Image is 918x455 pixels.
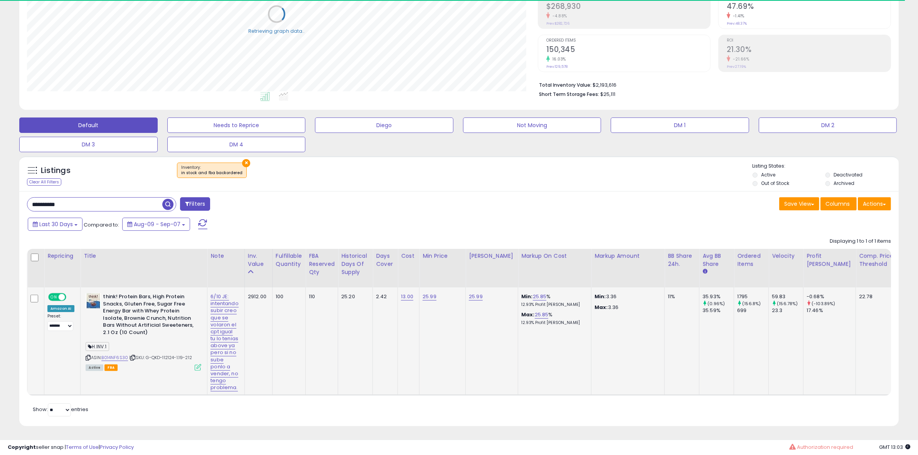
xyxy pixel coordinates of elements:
[535,311,549,319] a: 25.85
[546,39,710,43] span: Ordered Items
[242,159,250,167] button: ×
[730,56,750,62] small: -21.66%
[753,163,899,170] p: Listing States:
[727,64,746,69] small: Prev: 27.19%
[820,197,857,210] button: Columns
[469,293,483,301] a: 25.99
[521,293,533,300] b: Min:
[248,252,269,268] div: Inv. value
[727,2,891,12] h2: 47.69%
[737,293,768,300] div: 1795
[727,39,891,43] span: ROI
[702,307,734,314] div: 35.59%
[521,311,535,318] b: Max:
[546,45,710,55] h2: 150,345
[518,249,591,287] th: The percentage added to the cost of goods (COGS) that forms the calculator for Min & Max prices.
[879,443,910,451] span: 2025-10-8 13:03 GMT
[779,197,819,210] button: Save View
[521,302,585,307] p: 12.93% Profit [PERSON_NAME]
[463,118,601,133] button: Not Moving
[167,118,306,133] button: Needs to Reprice
[807,293,856,300] div: -0.68%
[49,294,59,301] span: ON
[730,13,745,19] small: -1.41%
[8,443,36,451] strong: Copyright
[276,293,300,300] div: 100
[180,197,210,211] button: Filters
[550,13,567,19] small: -4.88%
[777,301,798,307] small: (156.78%)
[129,354,192,361] span: | SKU: G-QKD-112124-1.19-212
[376,293,392,300] div: 2.42
[702,293,734,300] div: 35.93%
[550,56,566,62] small: 16.03%
[668,252,696,268] div: BB Share 24h.
[595,252,661,260] div: Markup Amount
[702,268,707,275] small: Avg BB Share.
[309,293,332,300] div: 110
[423,252,462,260] div: Min Price
[315,118,453,133] button: Diego
[812,301,835,307] small: (-103.89%)
[797,443,853,451] span: Authorization required
[830,238,891,245] div: Displaying 1 to 1 of 1 items
[423,293,436,301] a: 25.99
[401,293,413,301] a: 13.00
[65,294,77,301] span: OFF
[100,443,134,451] a: Privacy Policy
[772,307,803,314] div: 23.3
[727,21,747,26] small: Prev: 48.37%
[859,293,896,300] div: 22.78
[772,252,800,260] div: Velocity
[401,252,416,260] div: Cost
[248,27,305,34] div: Retrieving graph data..
[521,311,585,326] div: %
[521,252,588,260] div: Markup on Cost
[8,444,134,451] div: seller snap | |
[41,165,71,176] h5: Listings
[761,171,775,178] label: Active
[276,252,302,268] div: Fulfillable Quantity
[702,252,731,268] div: Avg BB Share
[761,180,789,186] label: Out of Stock
[33,406,88,413] span: Show: entries
[86,342,109,351] span: H.INV.1
[341,293,367,300] div: 25.20
[600,91,615,98] span: $25,111
[668,293,693,300] div: 11%
[807,307,856,314] div: 17.46%
[772,293,803,300] div: 59.83
[309,252,335,276] div: FBA Reserved Qty
[759,118,897,133] button: DM 2
[181,165,243,176] span: Inventory :
[825,200,850,208] span: Columns
[167,137,306,152] button: DM 4
[86,364,103,371] span: All listings currently available for purchase on Amazon
[727,45,891,55] h2: 21.30%
[101,354,128,361] a: B014NF6S30
[122,218,190,231] button: Aug-09 - Sep-07
[546,2,710,12] h2: $268,930
[211,252,241,260] div: Note
[707,301,725,307] small: (0.96%)
[28,218,83,231] button: Last 30 Days
[47,314,74,331] div: Preset:
[27,178,61,186] div: Clear All Filters
[859,252,899,268] div: Comp. Price Threshold
[19,137,158,152] button: DM 3
[858,197,891,210] button: Actions
[47,305,74,312] div: Amazon AI
[47,252,77,260] div: Repricing
[611,118,749,133] button: DM 1
[539,80,885,89] li: $2,193,616
[595,304,608,311] strong: Max:
[66,443,99,451] a: Terms of Use
[595,293,659,300] p: 3.36
[834,180,855,186] label: Archived
[521,320,585,326] p: 12.93% Profit [PERSON_NAME]
[86,293,101,309] img: 41c42fy40OL._SL40_.jpg
[103,293,197,338] b: think! Protein Bars, High Protein Snacks, Gluten Free, Sugar Free Energy Bar with Whey Protein Is...
[595,293,606,300] strong: Min:
[539,91,599,97] b: Short Term Storage Fees:
[134,220,180,228] span: Aug-09 - Sep-07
